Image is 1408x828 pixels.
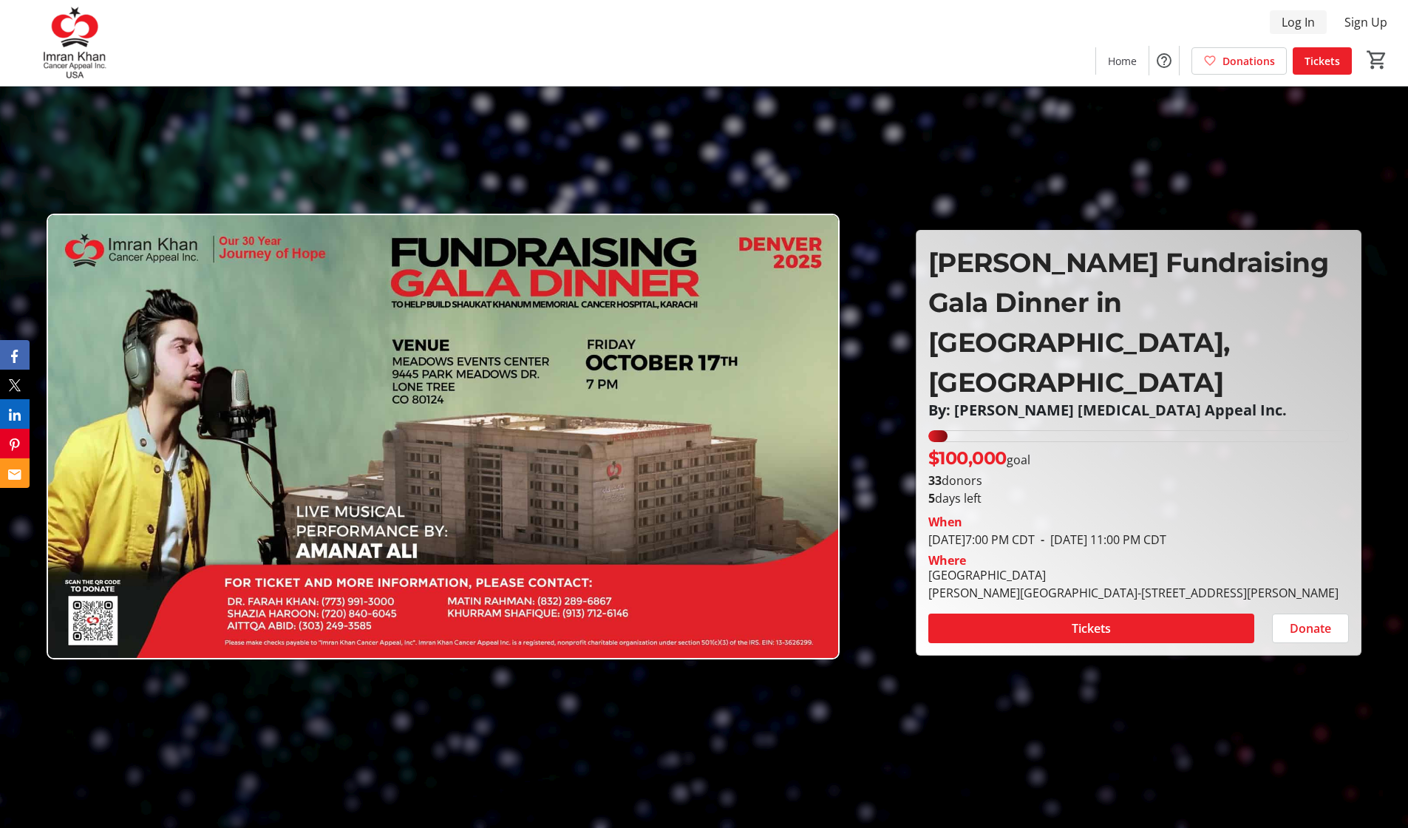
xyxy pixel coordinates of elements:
[1364,47,1390,73] button: Cart
[1035,532,1166,548] span: [DATE] 11:00 PM CDT
[47,214,840,660] img: Campaign CTA Media Photo
[928,430,1349,442] div: 4.6899999999999995% of fundraising goal reached
[1072,620,1111,637] span: Tickets
[1344,13,1387,31] span: Sign Up
[1149,46,1179,75] button: Help
[928,472,942,489] b: 33
[1191,47,1287,75] a: Donations
[928,472,1349,489] p: donors
[1293,47,1352,75] a: Tickets
[1222,53,1275,69] span: Donations
[928,532,1035,548] span: [DATE] 7:00 PM CDT
[928,566,1339,584] div: [GEOGRAPHIC_DATA]
[1270,10,1327,34] button: Log In
[928,584,1339,602] div: [PERSON_NAME][GEOGRAPHIC_DATA]-[STREET_ADDRESS][PERSON_NAME]
[928,490,935,506] span: 5
[1108,53,1137,69] span: Home
[9,6,140,80] img: Imran Khan Cancer Appeal Inc.'s Logo
[1305,53,1340,69] span: Tickets
[928,447,1007,469] span: $100,000
[928,554,966,566] div: Where
[1035,532,1050,548] span: -
[1282,13,1315,31] span: Log In
[928,614,1254,643] button: Tickets
[928,402,1349,418] p: By: [PERSON_NAME] [MEDICAL_DATA] Appeal Inc.
[928,489,1349,507] p: days left
[1333,10,1399,34] button: Sign Up
[928,513,962,531] div: When
[1272,614,1349,643] button: Donate
[1290,620,1331,637] span: Donate
[1096,47,1149,75] a: Home
[928,246,1329,398] span: [PERSON_NAME] Fundraising Gala Dinner in [GEOGRAPHIC_DATA], [GEOGRAPHIC_DATA]
[928,445,1030,472] p: goal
